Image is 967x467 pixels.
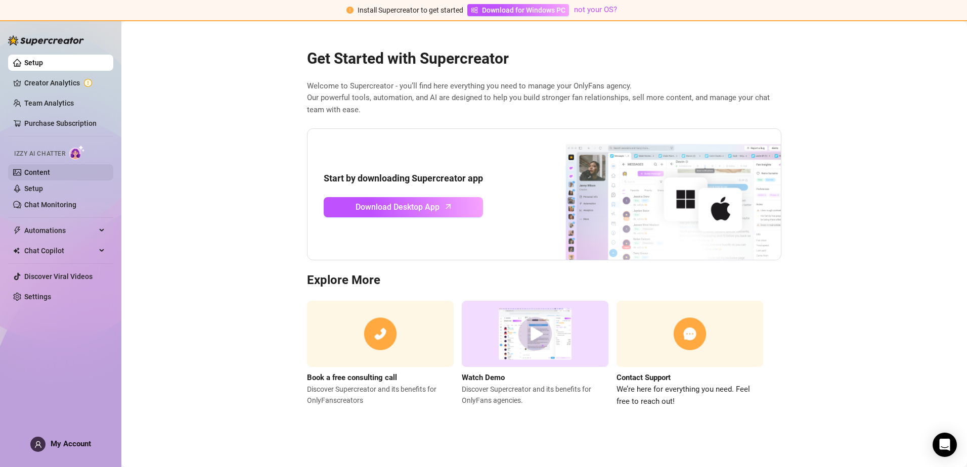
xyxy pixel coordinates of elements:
img: consulting call [307,301,454,367]
img: Chat Copilot [13,247,20,254]
span: Discover Supercreator and its benefits for OnlyFans agencies. [462,384,608,406]
a: Team Analytics [24,99,74,107]
a: Setup [24,184,43,193]
strong: Watch Demo [462,373,505,382]
div: Open Intercom Messenger [933,433,957,457]
span: We’re here for everything you need. Feel free to reach out! [617,384,763,407]
strong: Book a free consulting call [307,373,397,382]
h2: Get Started with Supercreator [307,49,781,68]
a: Download Desktop Apparrow-up [324,197,483,217]
a: Book a free consulting callDiscover Supercreator and its benefits for OnlyFanscreators [307,301,454,407]
a: Watch DemoDiscover Supercreator and its benefits for OnlyFans agencies. [462,301,608,407]
span: user [34,441,42,448]
img: logo-BBDzfeDw.svg [8,35,84,45]
a: Setup [24,59,43,67]
a: Purchase Subscription [24,119,97,127]
img: download app [528,129,781,260]
a: Content [24,168,50,176]
a: Download for Windows PC [467,4,569,16]
img: contact support [617,301,763,367]
span: My Account [51,439,91,448]
span: windows [471,7,478,14]
span: Download Desktop App [356,201,439,213]
span: Automations [24,222,96,239]
span: Chat Copilot [24,243,96,259]
a: Settings [24,293,51,301]
span: Download for Windows PC [482,5,565,16]
span: Izzy AI Chatter [14,149,65,159]
img: AI Chatter [69,145,85,160]
h3: Explore More [307,272,781,289]
a: not your OS? [574,5,617,14]
a: Creator Analytics exclamation-circle [24,75,105,91]
span: Discover Supercreator and its benefits for OnlyFans creators [307,384,454,406]
span: arrow-up [443,201,454,212]
span: thunderbolt [13,226,21,235]
span: Welcome to Supercreator - you’ll find here everything you need to manage your OnlyFans agency. Ou... [307,80,781,116]
a: Chat Monitoring [24,201,76,209]
a: Discover Viral Videos [24,272,93,281]
img: supercreator demo [462,301,608,367]
strong: Start by downloading Supercreator app [324,173,483,183]
span: Install Supercreator to get started [358,6,463,14]
strong: Contact Support [617,373,671,382]
span: exclamation-circle [346,7,354,14]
